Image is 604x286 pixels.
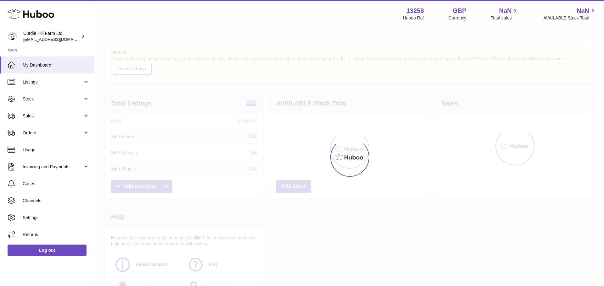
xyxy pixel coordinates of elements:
[23,215,89,221] span: Settings
[453,7,466,15] strong: GBP
[543,7,596,21] a: NaN AVAILABLE Stock Total
[8,245,87,256] a: Log out
[449,15,467,21] div: Currency
[23,37,92,42] span: [EMAIL_ADDRESS][DOMAIN_NAME]
[406,7,424,15] strong: 13258
[403,15,424,21] div: Huboo Ref
[499,7,512,15] span: NaN
[8,32,17,41] img: internalAdmin-13258@internal.huboo.com
[23,130,83,136] span: Orders
[543,15,596,21] span: AVAILABLE Stock Total
[491,7,519,21] a: NaN Total sales
[23,113,83,119] span: Sales
[23,79,83,85] span: Listings
[577,7,589,15] span: NaN
[23,147,89,153] span: Usage
[23,96,83,102] span: Stock
[491,15,519,21] span: Total sales
[23,164,83,170] span: Invoicing and Payments
[23,30,80,42] div: Curdle Hill Farm Ltd
[23,181,89,187] span: Cases
[23,232,89,238] span: Returns
[23,198,89,204] span: Channels
[23,62,89,68] span: My Dashboard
